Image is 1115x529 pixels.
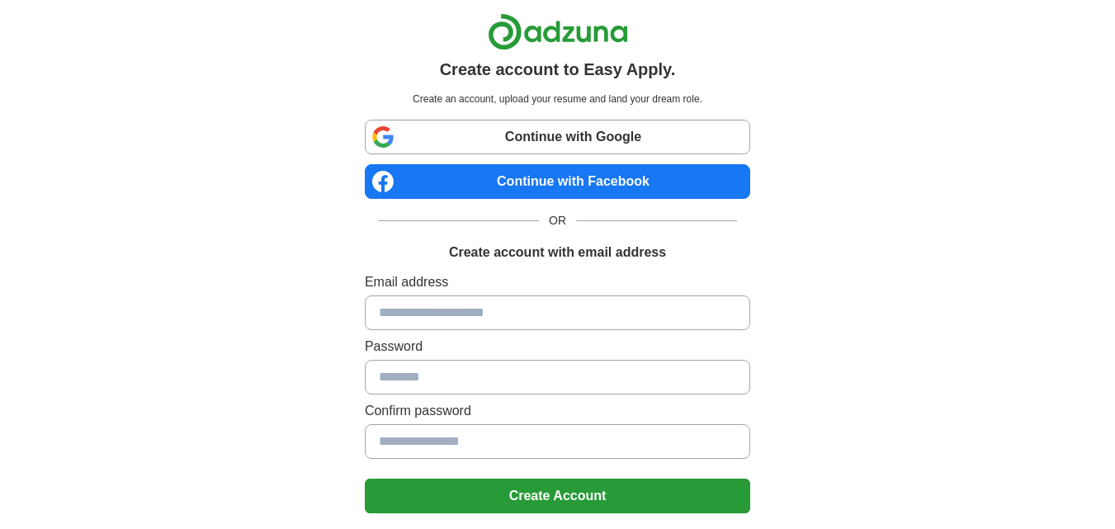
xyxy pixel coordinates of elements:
[365,479,750,513] button: Create Account
[365,120,750,154] a: Continue with Google
[539,212,576,229] span: OR
[488,13,628,50] img: Adzuna logo
[365,272,750,292] label: Email address
[368,92,747,106] p: Create an account, upload your resume and land your dream role.
[440,57,676,82] h1: Create account to Easy Apply.
[365,164,750,199] a: Continue with Facebook
[449,243,666,262] h1: Create account with email address
[365,337,750,357] label: Password
[365,401,750,421] label: Confirm password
